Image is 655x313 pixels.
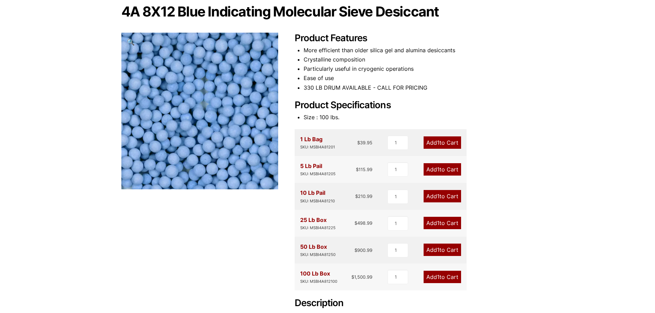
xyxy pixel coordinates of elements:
[304,64,534,74] li: Particularly useful in cryogenic operations
[437,139,439,146] span: 1
[351,274,354,280] span: $
[127,38,135,46] span: 🔍
[300,278,337,285] div: SKU: MSBI4A812100
[300,242,336,258] div: 50 Lb Box
[304,55,534,64] li: Crystalline composition
[295,100,534,111] h2: Product Specifications
[121,4,534,19] h1: 4A 8X12 Blue Indicating Molecular Sieve Desiccant
[437,246,439,253] span: 1
[355,193,372,199] bdi: 210.99
[300,215,336,231] div: 25 Lb Box
[300,269,337,285] div: 100 Lb Box
[295,33,534,44] h2: Product Features
[351,274,372,280] bdi: 1,500.99
[437,273,439,280] span: 1
[121,33,140,52] a: View full-screen image gallery
[354,220,372,226] bdi: 498.99
[424,136,461,149] a: Add1to Cart
[300,144,335,150] div: SKU: MSBI4A81201
[295,298,534,309] h2: Description
[300,251,336,258] div: SKU: MSBI4A81250
[357,140,372,145] bdi: 39.95
[300,225,336,231] div: SKU: MSBI4A81225
[355,193,358,199] span: $
[424,244,461,256] a: Add1to Cart
[304,83,534,92] li: 330 LB DRUM AVAILABLE - CALL FOR PRICING
[300,188,335,204] div: 10 Lb Pail
[437,166,439,173] span: 1
[304,113,534,122] li: Size : 100 lbs.
[304,74,534,83] li: Ease of use
[300,198,335,204] div: SKU: MSBI4A81210
[437,220,439,226] span: 1
[304,46,534,55] li: More efficient than older silica gel and alumina desiccants
[424,190,461,202] a: Add1to Cart
[424,163,461,176] a: Add1to Cart
[356,167,359,172] span: $
[300,161,336,177] div: 5 Lb Pail
[424,217,461,229] a: Add1to Cart
[356,167,372,172] bdi: 115.99
[437,193,439,200] span: 1
[354,220,357,226] span: $
[300,171,336,177] div: SKU: MSBI4A81205
[300,135,335,150] div: 1 Lb Bag
[424,271,461,283] a: Add1to Cart
[354,247,372,253] bdi: 900.99
[357,140,360,145] span: $
[354,247,357,253] span: $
